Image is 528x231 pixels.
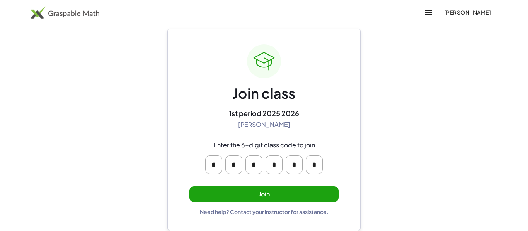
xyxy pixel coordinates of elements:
[306,155,323,174] input: Please enter OTP character 6
[205,155,222,174] input: Please enter OTP character 1
[444,9,491,16] span: [PERSON_NAME]
[233,84,295,103] div: Join class
[229,109,299,118] div: 1st period 2025 2026
[213,141,315,149] div: Enter the 6-digit class code to join
[225,155,242,174] input: Please enter OTP character 2
[245,155,262,174] input: Please enter OTP character 3
[200,208,329,215] div: Need help? Contact your instructor for assistance.
[286,155,303,174] input: Please enter OTP character 5
[189,186,339,202] button: Join
[266,155,283,174] input: Please enter OTP character 4
[238,121,290,129] div: [PERSON_NAME]
[438,5,497,19] button: [PERSON_NAME]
